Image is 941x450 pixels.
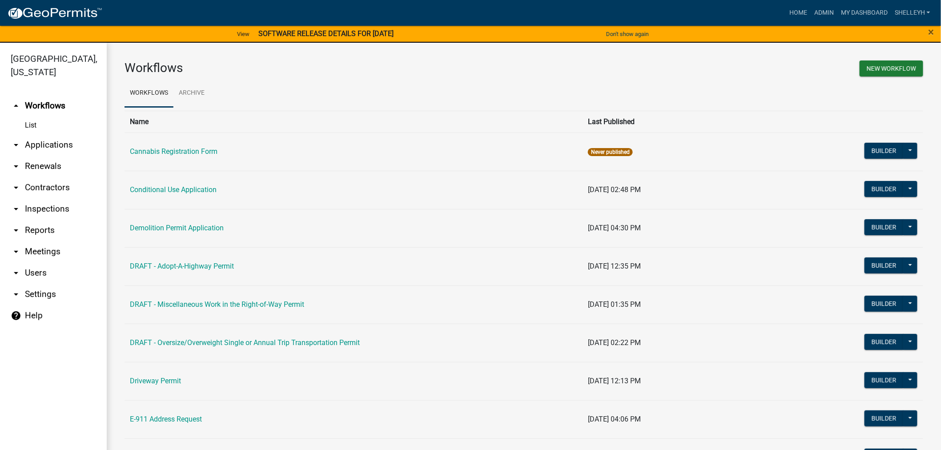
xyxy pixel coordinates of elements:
[11,182,21,193] i: arrow_drop_down
[130,377,181,385] a: Driveway Permit
[130,185,217,194] a: Conditional Use Application
[837,4,891,21] a: My Dashboard
[125,111,583,133] th: Name
[588,185,641,194] span: [DATE] 02:48 PM
[588,300,641,309] span: [DATE] 01:35 PM
[860,60,923,76] button: New Workflow
[929,26,934,38] span: ×
[11,268,21,278] i: arrow_drop_down
[11,161,21,172] i: arrow_drop_down
[583,111,800,133] th: Last Published
[588,338,641,347] span: [DATE] 02:22 PM
[173,79,210,108] a: Archive
[130,147,217,156] a: Cannabis Registration Form
[786,4,811,21] a: Home
[11,100,21,111] i: arrow_drop_up
[11,225,21,236] i: arrow_drop_down
[891,4,934,21] a: shelleyh
[11,310,21,321] i: help
[865,181,904,197] button: Builder
[233,27,253,41] a: View
[865,334,904,350] button: Builder
[865,296,904,312] button: Builder
[125,79,173,108] a: Workflows
[11,246,21,257] i: arrow_drop_down
[130,415,202,423] a: E-911 Address Request
[130,262,234,270] a: DRAFT - Adopt-A-Highway Permit
[588,224,641,232] span: [DATE] 04:30 PM
[130,224,224,232] a: Demolition Permit Application
[865,410,904,426] button: Builder
[865,257,904,273] button: Builder
[11,204,21,214] i: arrow_drop_down
[130,300,304,309] a: DRAFT - Miscellaneous Work in the Right-of-Way Permit
[865,219,904,235] button: Builder
[11,289,21,300] i: arrow_drop_down
[588,377,641,385] span: [DATE] 12:13 PM
[588,262,641,270] span: [DATE] 12:35 PM
[125,60,517,76] h3: Workflows
[130,338,360,347] a: DRAFT - Oversize/Overweight Single or Annual Trip Transportation Permit
[588,148,633,156] span: Never published
[603,27,652,41] button: Don't show again
[865,143,904,159] button: Builder
[929,27,934,37] button: Close
[811,4,837,21] a: Admin
[11,140,21,150] i: arrow_drop_down
[588,415,641,423] span: [DATE] 04:06 PM
[258,29,394,38] strong: SOFTWARE RELEASE DETAILS FOR [DATE]
[865,372,904,388] button: Builder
